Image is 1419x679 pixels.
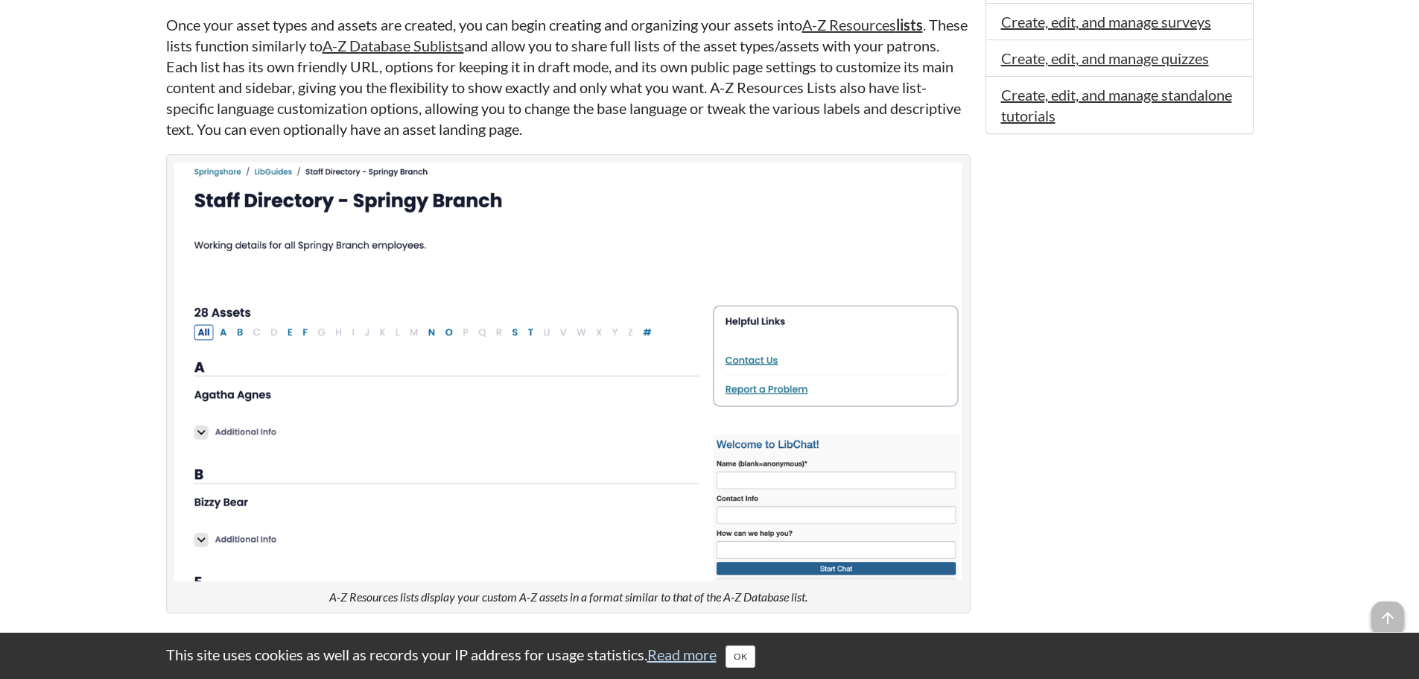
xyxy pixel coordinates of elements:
[174,162,962,581] img: example resource list
[166,14,971,139] p: Once your asset types and assets are created, you can begin creating and organizing your assets i...
[802,16,923,34] a: A-Z Resourceslists
[726,645,755,668] button: Close
[151,644,1269,668] div: This site uses cookies as well as records your IP address for usage statistics.
[896,16,923,34] strong: lists
[647,645,717,663] a: Read more
[329,589,807,605] figcaption: A-Z Resources lists display your custom A-Z assets in a format similar to that of the A-Z Databas...
[1001,86,1232,124] a: Create, edit, and manage standalone tutorials
[1371,603,1404,621] a: arrow_upward
[323,37,464,54] a: A-Z Database Sublists
[1001,49,1209,67] a: Create, edit, and manage quizzes
[1371,601,1404,634] span: arrow_upward
[1001,13,1211,31] a: Create, edit, and manage surveys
